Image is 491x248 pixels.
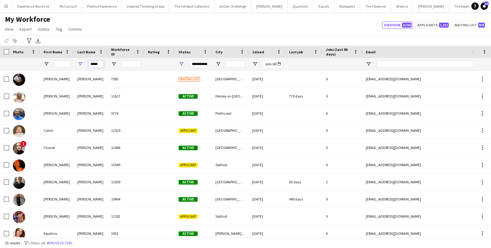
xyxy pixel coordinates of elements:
input: Last Name Filter Input [88,60,104,68]
div: [PERSON_NAME] [74,71,107,87]
div: [EMAIL_ADDRESS][DOMAIN_NAME] [362,139,485,156]
input: First Name Filter Input [55,60,70,68]
img: Catrin Evans [13,125,25,137]
span: First Name [44,50,62,54]
div: [PERSON_NAME] [74,88,107,105]
div: [PERSON_NAME] [40,191,74,208]
div: 11059 [107,174,144,190]
div: [PERSON_NAME] [40,156,74,173]
img: Jodi Evans [13,194,25,206]
img: Chanel Evans-Coates [13,142,25,155]
div: [PERSON_NAME] [74,174,107,190]
button: The Observer [360,0,391,12]
img: Alan Evans [13,74,25,86]
button: Equals [314,0,334,12]
span: Tag [56,26,62,32]
div: [PERSON_NAME] [74,156,107,173]
div: 63 days [285,174,322,190]
button: Quantum [288,0,314,12]
button: Open Filter Menu [77,61,83,67]
span: My Workforce [5,15,50,24]
span: 2 filters set [28,241,45,245]
span: 32 [484,2,489,6]
div: 7583 [107,71,144,87]
div: [DATE] [249,225,285,242]
div: 3001 [107,225,144,242]
span: Workforce ID [111,47,133,56]
div: [EMAIL_ADDRESS][DOMAIN_NAME] [362,105,485,122]
div: 0 [322,191,362,208]
span: Active [179,111,198,116]
a: 32 [481,2,488,10]
button: Everyone4,566 [382,21,413,29]
span: Last Name [77,50,95,54]
div: [EMAIL_ADDRESS][DOMAIN_NAME] [362,71,485,87]
span: Active [179,231,198,236]
div: [PERSON_NAME] [74,105,107,122]
span: Active [179,197,198,202]
span: Applicant [179,128,198,133]
div: Solihull [212,208,249,225]
span: Status [179,50,191,54]
div: [GEOGRAPHIC_DATA] [212,71,249,87]
div: Kejahna [40,225,74,242]
div: [GEOGRAPHIC_DATA] [212,139,249,156]
button: [PERSON_NAME] [413,0,449,12]
div: [EMAIL_ADDRESS][DOMAIN_NAME] [362,122,485,139]
input: City Filter Input [226,60,245,68]
div: 0 [322,88,362,105]
button: Remove filters [45,240,73,246]
a: Tag [53,25,65,33]
div: 945 days [285,191,322,208]
span: Active [179,94,198,99]
button: McCurrach [55,0,82,12]
div: [PERSON_NAME] [74,208,107,225]
div: 12529 [107,122,144,139]
div: [PERSON_NAME] [74,225,107,242]
span: View [5,26,14,32]
div: 12484 [107,139,144,156]
button: Open Filter Menu [44,61,49,67]
button: The Intrepid Collective [169,0,215,12]
div: 13549 [107,156,144,173]
div: [PERSON_NAME] [74,191,107,208]
span: Export [20,26,32,32]
span: Status [38,26,50,32]
div: [PERSON_NAME] [40,174,74,190]
span: Waiting list [179,77,200,82]
div: Solihull [212,156,249,173]
div: [DATE] [249,122,285,139]
span: 4,566 [402,23,412,28]
span: ! [20,141,26,147]
button: Brewco [391,0,413,12]
app-action-btn: Export XLSX [34,37,42,44]
div: 11617 [107,88,144,105]
span: 803 [478,23,485,28]
div: [DATE] [249,88,285,105]
div: [PERSON_NAME] [74,122,107,139]
div: [PERSON_NAME] [40,71,74,87]
a: Export [17,25,34,33]
div: [PERSON_NAME] [40,105,74,122]
div: [EMAIL_ADDRESS][DOMAIN_NAME] [362,208,485,225]
div: [EMAIL_ADDRESS][DOMAIN_NAME] [362,191,485,208]
span: Rating [148,50,160,54]
a: View [2,25,16,33]
div: [DATE] [249,105,285,122]
a: Status [35,25,52,33]
div: [GEOGRAPHIC_DATA] [212,122,249,139]
button: Positive Experience [82,0,122,12]
div: [GEOGRAPHIC_DATA] [212,191,249,208]
div: [PERSON_NAME] [40,88,74,105]
div: [EMAIL_ADDRESS][DOMAIN_NAME] [362,174,485,190]
span: Applicant [179,163,198,167]
a: Comms [66,25,85,33]
img: Jamie evans [13,177,25,189]
button: Open Filter Menu [366,61,371,67]
span: Comms [68,26,82,32]
div: [EMAIL_ADDRESS][DOMAIN_NAME] [362,225,485,242]
div: [DATE] [249,174,285,190]
div: [EMAIL_ADDRESS][DOMAIN_NAME] [362,88,485,105]
span: Active [179,146,198,150]
div: [PERSON_NAME] [74,139,107,156]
